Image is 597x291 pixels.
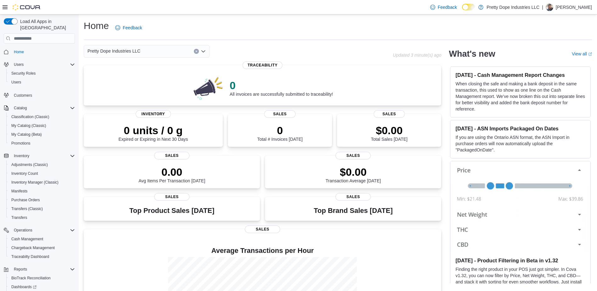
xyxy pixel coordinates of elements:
[11,104,75,112] span: Catalog
[9,140,75,147] span: Promotions
[6,169,77,178] button: Inventory Count
[374,110,405,118] span: Sales
[1,265,77,274] button: Reports
[455,81,585,112] p: When closing the safe and making a bank deposit in the same transaction, this used to show as one...
[257,124,302,142] div: Total # Invoices [DATE]
[455,125,585,132] h3: [DATE] - ASN Imports Packaged On Dates
[9,122,49,129] a: My Catalog (Classic)
[371,124,408,142] div: Total Sales [DATE]
[6,178,77,187] button: Inventory Manager (Classic)
[6,213,77,222] button: Transfers
[201,49,206,54] button: Open list of options
[129,207,214,214] h3: Top Product Sales [DATE]
[326,166,381,183] div: Transaction Average [DATE]
[9,70,75,77] span: Security Roles
[11,226,75,234] span: Operations
[9,179,61,186] a: Inventory Manager (Classic)
[6,130,77,139] button: My Catalog (Beta)
[9,244,57,252] a: Chargeback Management
[11,162,48,167] span: Adjustments (Classic)
[11,197,40,203] span: Purchase Orders
[118,124,188,137] p: 0 units / 0 g
[9,253,52,260] a: Traceabilty Dashboard
[245,225,280,233] span: Sales
[9,283,75,291] span: Dashboards
[9,170,41,177] a: Inventory Count
[9,196,75,204] span: Purchase Orders
[9,214,30,221] a: Transfers
[14,228,32,233] span: Operations
[136,110,171,118] span: Inventory
[14,93,32,98] span: Customers
[9,78,24,86] a: Users
[243,61,283,69] span: Traceability
[455,134,585,153] p: If you are using the Ontario ASN format, the ASN Import in purchase orders will now automatically...
[9,274,75,282] span: BioTrack Reconciliation
[6,196,77,204] button: Purchase Orders
[6,78,77,87] button: Users
[11,91,75,99] span: Customers
[13,4,41,10] img: Cova
[89,247,436,254] h4: Average Transactions per Hour
[194,49,199,54] button: Clear input
[14,153,29,158] span: Inventory
[542,3,543,11] p: |
[1,47,77,56] button: Home
[9,140,33,147] a: Promotions
[9,179,75,186] span: Inventory Manager (Classic)
[462,10,462,11] span: Dark Mode
[9,187,30,195] a: Manifests
[371,124,408,137] p: $0.00
[154,152,189,159] span: Sales
[9,244,75,252] span: Chargeback Management
[11,152,75,160] span: Inventory
[138,166,205,183] div: Avg Items Per Transaction [DATE]
[335,152,371,159] span: Sales
[6,243,77,252] button: Chargeback Management
[154,193,189,201] span: Sales
[11,104,29,112] button: Catalog
[9,283,39,291] a: Dashboards
[9,196,42,204] a: Purchase Orders
[11,171,38,176] span: Inventory Count
[9,214,75,221] span: Transfers
[556,3,592,11] p: [PERSON_NAME]
[230,79,333,92] p: 0
[11,80,21,85] span: Users
[9,131,44,138] a: My Catalog (Beta)
[11,276,51,281] span: BioTrack Reconciliation
[6,274,77,282] button: BioTrack Reconciliation
[572,51,592,56] a: View allExternal link
[9,170,75,177] span: Inventory Count
[11,71,36,76] span: Security Roles
[14,62,24,67] span: Users
[6,204,77,213] button: Transfers (Classic)
[11,284,37,289] span: Dashboards
[11,61,26,68] button: Users
[9,235,75,243] span: Cash Management
[11,215,27,220] span: Transfers
[9,187,75,195] span: Manifests
[455,72,585,78] h3: [DATE] - Cash Management Report Changes
[6,69,77,78] button: Security Roles
[11,48,26,56] a: Home
[11,123,46,128] span: My Catalog (Classic)
[11,92,35,99] a: Customers
[9,70,38,77] a: Security Roles
[11,226,35,234] button: Operations
[6,235,77,243] button: Cash Management
[84,20,109,32] h1: Home
[588,52,592,56] svg: External link
[9,161,50,168] a: Adjustments (Classic)
[11,206,43,211] span: Transfers (Classic)
[428,1,459,14] a: Feedback
[1,60,77,69] button: Users
[9,253,75,260] span: Traceabilty Dashboard
[123,25,142,31] span: Feedback
[257,124,302,137] p: 0
[6,139,77,148] button: Promotions
[487,3,539,11] p: Pretty Dope Industries LLC
[9,131,75,138] span: My Catalog (Beta)
[449,49,495,59] h2: What's new
[335,193,371,201] span: Sales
